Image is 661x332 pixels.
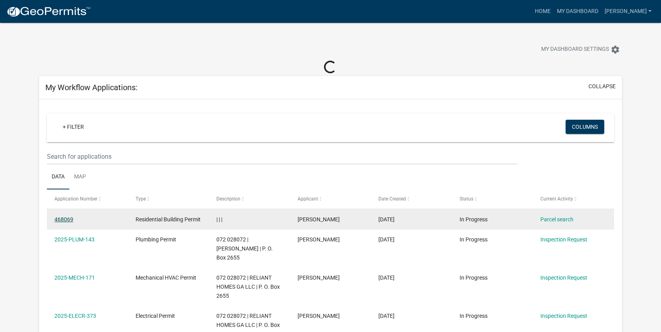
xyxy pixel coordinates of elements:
span: 07/18/2025 [378,236,395,243]
span: 07/18/2025 [378,275,395,281]
datatable-header-cell: Status [452,189,533,208]
span: 072 028072 | Lance McCart | P. O. Box 2655 [216,236,273,261]
span: Status [460,196,473,202]
span: In Progress [460,275,488,281]
a: Parcel search [540,216,573,223]
a: Home [532,4,554,19]
span: Date Created [378,196,406,202]
datatable-header-cell: Date Created [371,189,452,208]
a: Data [47,165,69,190]
span: | | | [216,216,222,223]
datatable-header-cell: Description [209,189,290,208]
input: Search for applications [47,148,518,165]
span: Mechanical HVAC Permit [136,275,196,281]
span: My Dashboard Settings [541,45,609,54]
span: Melinda Landrum [298,236,340,243]
span: 07/18/2025 [378,313,395,319]
span: Melinda Landrum [298,275,340,281]
span: Plumbing Permit [136,236,176,243]
a: + Filter [56,120,90,134]
span: In Progress [460,216,488,223]
span: Applicant [298,196,318,202]
button: My Dashboard Settingssettings [535,42,626,57]
a: Inspection Request [540,275,587,281]
a: My Dashboard [554,4,601,19]
button: collapse [588,82,616,91]
span: Application Number [54,196,97,202]
span: Type [136,196,146,202]
button: Columns [566,120,604,134]
a: Map [69,165,91,190]
span: Description [216,196,240,202]
a: 2025-ELECR-373 [54,313,96,319]
span: Melinda Landrum [298,313,340,319]
span: Melinda Landrum [298,216,340,223]
a: 2025-PLUM-143 [54,236,95,243]
i: settings [611,45,620,54]
a: [PERSON_NAME] [601,4,655,19]
span: Electrical Permit [136,313,175,319]
datatable-header-cell: Application Number [47,189,128,208]
span: Current Activity [540,196,573,202]
datatable-header-cell: Applicant [290,189,371,208]
a: Inspection Request [540,313,587,319]
a: Inspection Request [540,236,587,243]
h5: My Workflow Applications: [45,83,138,92]
span: In Progress [460,313,488,319]
datatable-header-cell: Type [128,189,209,208]
span: 08/22/2025 [378,216,395,223]
datatable-header-cell: Current Activity [533,189,614,208]
a: 2025-MECH-171 [54,275,95,281]
span: Residential Building Permit [136,216,201,223]
span: In Progress [460,236,488,243]
span: 072 028072 | RELIANT HOMES GA LLC | P. O. Box 2655 [216,275,280,299]
a: 468069 [54,216,73,223]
